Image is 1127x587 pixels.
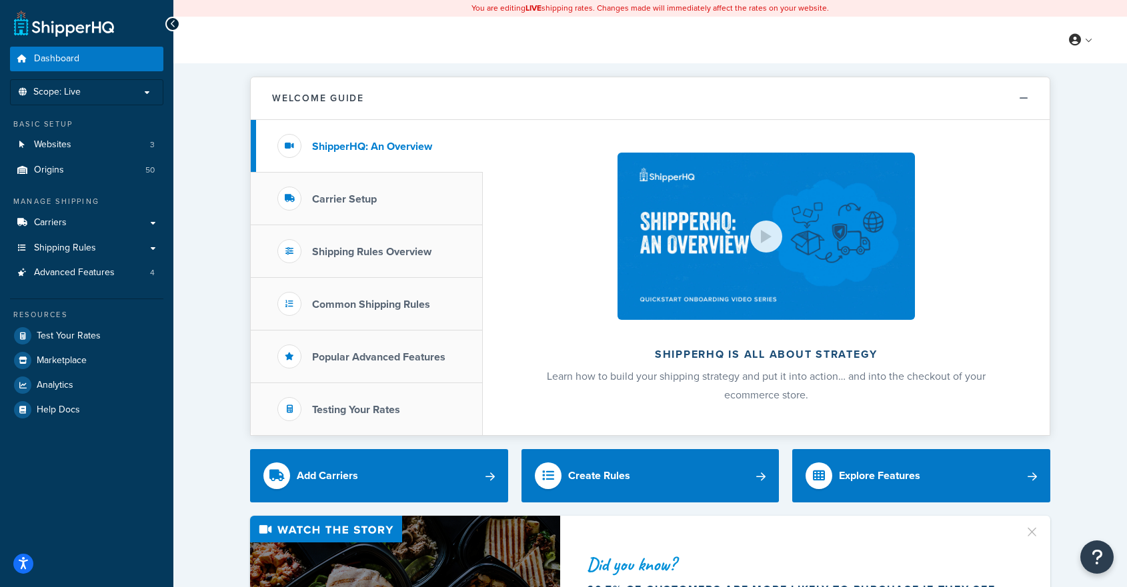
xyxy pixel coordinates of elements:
[10,133,163,157] a: Websites3
[10,348,163,372] a: Marketplace
[297,466,358,485] div: Add Carriers
[10,119,163,130] div: Basic Setup
[250,449,508,502] a: Add Carriers
[10,211,163,235] a: Carriers
[587,555,1008,574] div: Did you know?
[34,53,79,65] span: Dashboard
[10,324,163,348] a: Test Your Rates
[312,246,431,258] h3: Shipping Rules Overview
[10,158,163,183] li: Origins
[33,87,81,98] span: Scope: Live
[518,348,1014,360] h2: ShipperHQ is all about strategy
[10,47,163,71] a: Dashboard
[272,93,364,103] h2: Welcome Guide
[618,153,915,320] img: ShipperHQ is all about strategy
[37,404,80,416] span: Help Docs
[34,267,115,279] span: Advanced Features
[1080,540,1114,574] button: Open Resource Center
[839,466,920,485] div: Explore Features
[521,449,780,502] a: Create Rules
[251,77,1050,120] button: Welcome Guide
[547,368,986,402] span: Learn how to build your shipping strategy and put it into action… and into the checkout of your e...
[10,261,163,285] a: Advanced Features4
[10,196,163,207] div: Manage Shipping
[37,330,101,342] span: Test Your Rates
[34,217,67,229] span: Carriers
[10,309,163,320] div: Resources
[10,398,163,422] a: Help Docs
[34,165,64,176] span: Origins
[10,261,163,285] li: Advanced Features
[10,373,163,397] a: Analytics
[10,236,163,261] a: Shipping Rules
[10,133,163,157] li: Websites
[792,449,1050,502] a: Explore Features
[312,141,432,153] h3: ShipperHQ: An Overview
[568,466,630,485] div: Create Rules
[34,243,96,254] span: Shipping Rules
[312,351,445,363] h3: Popular Advanced Features
[312,193,377,205] h3: Carrier Setup
[312,298,430,310] h3: Common Shipping Rules
[37,355,87,366] span: Marketplace
[10,158,163,183] a: Origins50
[34,139,71,151] span: Websites
[145,165,155,176] span: 50
[312,404,400,416] h3: Testing Your Rates
[525,2,541,14] b: LIVE
[150,267,155,279] span: 4
[37,380,73,391] span: Analytics
[150,139,155,151] span: 3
